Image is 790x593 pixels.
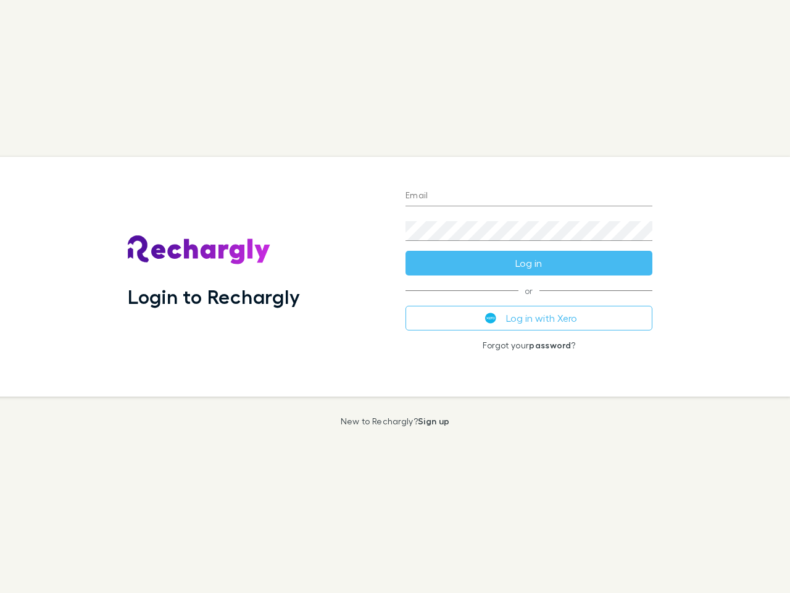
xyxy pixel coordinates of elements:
a: password [529,340,571,350]
h1: Login to Rechargly [128,285,300,308]
button: Log in [405,251,652,275]
button: Log in with Xero [405,306,652,330]
span: or [405,290,652,291]
img: Rechargly's Logo [128,235,271,265]
p: New to Rechargly? [341,416,450,426]
img: Xero's logo [485,313,496,324]
a: Sign up [418,416,449,426]
p: Forgot your ? [405,340,652,350]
